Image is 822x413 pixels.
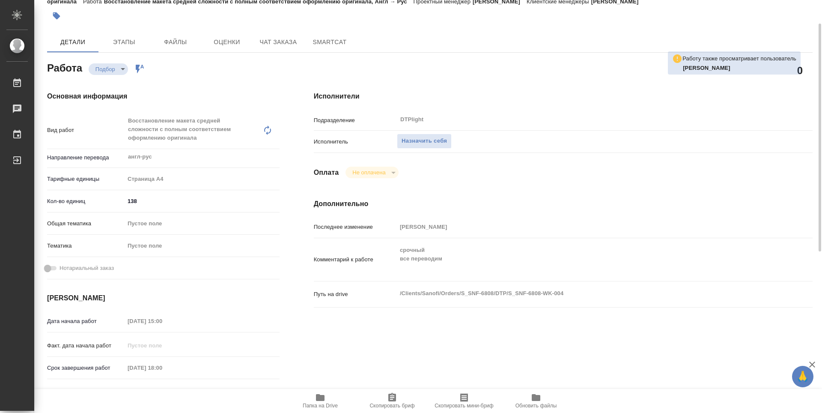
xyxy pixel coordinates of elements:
[47,317,125,326] p: Дата начала работ
[125,315,200,327] input: Пустое поле
[125,195,280,207] input: ✎ Введи что-нибудь
[258,37,299,48] span: Чат заказа
[397,221,771,233] input: Пустое поле
[314,255,397,264] p: Комментарий к работе
[47,242,125,250] p: Тематика
[303,403,338,409] span: Папка на Drive
[428,389,500,413] button: Скопировать мини-бриф
[104,37,145,48] span: Этапы
[47,91,280,102] h4: Основная информация
[397,134,452,149] button: Назначить себя
[356,389,428,413] button: Скопировать бриф
[314,199,813,209] h4: Дополнительно
[125,362,200,374] input: Пустое поле
[47,153,125,162] p: Направление перевода
[128,242,269,250] div: Пустое поле
[155,37,196,48] span: Файлы
[500,389,572,413] button: Обновить файлы
[47,197,125,206] p: Кол-во единиц
[128,219,269,228] div: Пустое поле
[125,172,280,186] div: Страница А4
[125,239,280,253] div: Пустое поле
[682,54,796,63] p: Работу также просматривает пользователь
[47,219,125,228] p: Общая тематика
[284,389,356,413] button: Папка на Drive
[314,223,397,231] p: Последнее изменение
[402,136,447,146] span: Назначить себя
[795,368,810,386] span: 🙏
[89,63,128,75] div: Подбор
[397,243,771,275] textarea: срочный все переводим
[369,403,414,409] span: Скопировать бриф
[206,37,247,48] span: Оценки
[345,167,398,178] div: Подбор
[47,126,125,135] p: Вид работ
[435,403,493,409] span: Скопировать мини-бриф
[792,366,813,387] button: 🙏
[309,37,350,48] span: SmartCat
[683,65,730,71] b: [PERSON_NAME]
[314,168,339,178] h4: Оплата
[683,64,796,72] p: Дзюндзя Нина
[125,216,280,231] div: Пустое поле
[397,286,771,301] textarea: /Clients/Sanofi/Orders/S_SNF-6808/DTP/S_SNF-6808-WK-004
[47,293,280,303] h4: [PERSON_NAME]
[314,138,397,146] p: Исполнитель
[314,290,397,299] p: Путь на drive
[47,341,125,350] p: Факт. дата начала работ
[314,91,813,102] h4: Исполнители
[125,339,200,352] input: Пустое поле
[47,175,125,183] p: Тарифные единицы
[47,6,66,25] button: Добавить тэг
[314,116,397,125] p: Подразделение
[52,37,93,48] span: Детали
[515,403,557,409] span: Обновить файлы
[350,169,388,176] button: Не оплачена
[60,264,114,272] span: Нотариальный заказ
[47,60,82,75] h2: Работа
[47,364,125,372] p: Срок завершения работ
[93,66,118,73] button: Подбор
